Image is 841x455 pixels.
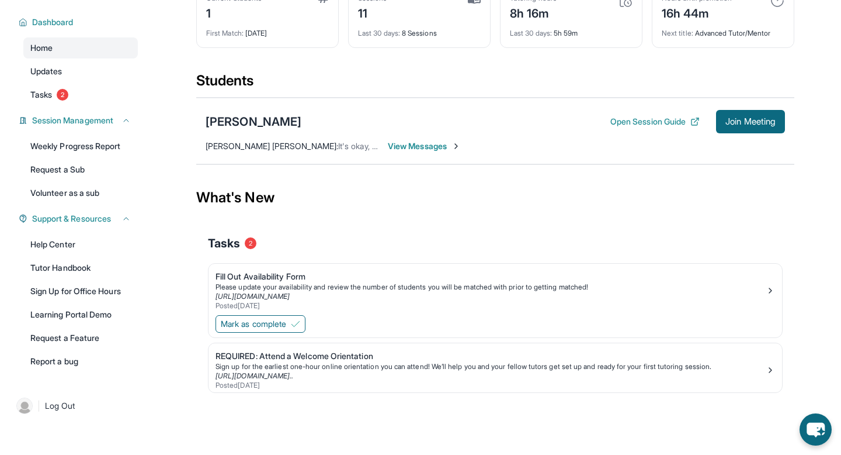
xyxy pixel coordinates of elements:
div: 8h 16m [510,3,557,22]
span: Next title : [662,29,693,37]
div: Posted [DATE] [216,381,766,390]
a: Tasks2 [23,84,138,105]
img: Mark as complete [291,319,300,329]
span: Home [30,42,53,54]
button: chat-button [800,413,832,446]
div: 16h 44m [662,3,732,22]
div: REQUIRED: Attend a Welcome Orientation [216,350,766,362]
div: Posted [DATE] [216,301,766,311]
a: Updates [23,61,138,82]
a: Help Center [23,234,138,255]
button: Join Meeting [716,110,785,133]
div: 8 Sessions [358,22,481,38]
a: Report a bug [23,351,138,372]
div: [PERSON_NAME] [206,113,301,130]
a: Fill Out Availability FormPlease update your availability and review the number of students you w... [208,264,782,313]
a: Tutor Handbook [23,257,138,278]
span: Support & Resources [32,213,111,225]
div: 5h 59m [510,22,633,38]
button: Support & Resources [27,213,131,225]
button: Open Session Guide [610,116,700,127]
a: Request a Feature [23,328,138,349]
img: Chevron-Right [451,142,461,151]
span: Updates [30,66,62,77]
a: Sign Up for Office Hours [23,281,138,302]
button: Session Management [27,115,131,126]
span: Tasks [208,235,240,251]
span: 2 [245,237,256,249]
div: Advanced Tutor/Mentor [662,22,784,38]
span: [PERSON_NAME] [PERSON_NAME] : [206,141,338,151]
div: 1 [206,3,262,22]
span: Last 30 days : [358,29,400,37]
span: | [37,399,40,413]
span: Session Management [32,115,113,126]
span: Last 30 days : [510,29,552,37]
div: Sign up for the earliest one-hour online orientation you can attend! We’ll help you and your fell... [216,362,766,371]
div: Fill Out Availability Form [216,271,766,282]
button: Mark as complete [216,315,305,333]
div: What's New [196,172,794,223]
div: 11 [358,3,387,22]
span: Dashboard [32,16,74,28]
div: Please update your availability and review the number of students you will be matched with prior ... [216,282,766,292]
a: Weekly Progress Report [23,136,138,157]
a: REQUIRED: Attend a Welcome OrientationSign up for the earliest one-hour online orientation you ca... [208,343,782,392]
a: Learning Portal Demo [23,304,138,325]
span: First Match : [206,29,244,37]
div: Students [196,71,794,97]
a: |Log Out [12,393,138,419]
a: [URL][DOMAIN_NAME] [216,292,290,301]
span: View Messages [388,140,461,152]
div: [DATE] [206,22,329,38]
a: Volunteer as a sub [23,182,138,204]
span: Mark as complete [221,318,286,330]
button: Dashboard [27,16,131,28]
span: 2 [57,89,68,101]
span: Tasks [30,89,52,101]
a: [URL][DOMAIN_NAME].. [216,371,293,380]
a: Request a Sub [23,159,138,180]
span: Log Out [45,400,75,412]
span: Join Meeting [725,118,776,125]
a: Home [23,37,138,58]
img: user-img [16,398,33,414]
